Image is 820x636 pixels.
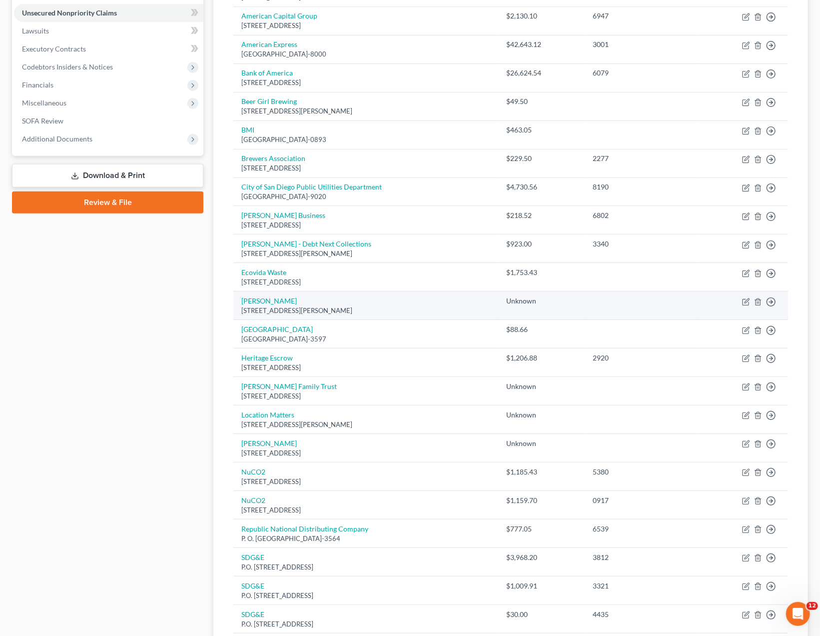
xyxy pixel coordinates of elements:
div: [STREET_ADDRESS][PERSON_NAME] [241,306,490,315]
a: Review & File [12,191,203,213]
a: NuCO2 [241,496,265,504]
div: [GEOGRAPHIC_DATA]-0893 [241,135,490,144]
div: 5380 [593,467,689,477]
a: [GEOGRAPHIC_DATA] [241,325,313,333]
div: 2920 [593,353,689,363]
div: [STREET_ADDRESS] [241,505,490,515]
a: NuCO2 [241,467,265,476]
div: [STREET_ADDRESS] [241,391,490,401]
a: City of San Diego Public Utilities Department [241,182,382,191]
div: 2277 [593,153,689,163]
div: 3001 [593,39,689,49]
div: [STREET_ADDRESS] [241,477,490,486]
span: Executory Contracts [22,44,86,53]
a: Bank of America [241,68,293,77]
div: $463.05 [507,125,577,135]
span: Miscellaneous [22,98,66,107]
div: [STREET_ADDRESS] [241,448,490,458]
div: 6802 [593,210,689,220]
div: P.O. [STREET_ADDRESS] [241,562,490,572]
a: [PERSON_NAME] - Debt Next Collections [241,239,371,248]
div: P. O. [GEOGRAPHIC_DATA]-3564 [241,534,490,543]
div: Unknown [507,381,577,391]
iframe: Intercom live chat [786,602,810,626]
div: P.O. [STREET_ADDRESS] [241,591,490,600]
a: Beer Girl Brewing [241,97,297,105]
div: $218.52 [507,210,577,220]
div: $1,159.70 [507,495,577,505]
div: 4435 [593,609,689,619]
a: BMI [241,125,254,134]
div: Unknown [507,296,577,306]
div: $1,206.88 [507,353,577,363]
div: $4,730.56 [507,182,577,192]
a: Unsecured Nonpriority Claims [14,4,203,22]
div: 6079 [593,68,689,78]
div: 3321 [593,581,689,591]
div: Unknown [507,438,577,448]
div: [STREET_ADDRESS][PERSON_NAME] [241,249,490,258]
div: [STREET_ADDRESS] [241,21,490,30]
div: $3,968.20 [507,552,577,562]
div: $42,643.12 [507,39,577,49]
div: [STREET_ADDRESS] [241,78,490,87]
span: Additional Documents [22,134,92,143]
div: [STREET_ADDRESS] [241,163,490,173]
div: $1,009.91 [507,581,577,591]
div: $88.66 [507,324,577,334]
div: Unknown [507,410,577,420]
div: $1,185.43 [507,467,577,477]
a: SDG&E [241,553,264,561]
div: 3812 [593,552,689,562]
a: Brewers Association [241,154,305,162]
span: SOFA Review [22,116,63,125]
a: SDG&E [241,610,264,618]
div: $2,130.10 [507,11,577,21]
a: American Capital Group [241,11,317,20]
a: Lawsuits [14,22,203,40]
div: $777.05 [507,524,577,534]
a: [PERSON_NAME] Family Trust [241,382,337,390]
div: $49.50 [507,96,577,106]
a: SDG&E [241,581,264,590]
div: $923.00 [507,239,577,249]
div: 3340 [593,239,689,249]
a: [PERSON_NAME] Business [241,211,325,219]
div: $229.50 [507,153,577,163]
div: 8190 [593,182,689,192]
div: 6947 [593,11,689,21]
div: $26,624.54 [507,68,577,78]
div: [GEOGRAPHIC_DATA]-8000 [241,49,490,59]
a: [PERSON_NAME] [241,296,297,305]
div: [GEOGRAPHIC_DATA]-9020 [241,192,490,201]
a: Republic National Distributing Company [241,524,368,533]
div: [STREET_ADDRESS] [241,277,490,287]
div: $30.00 [507,609,577,619]
div: 6539 [593,524,689,534]
a: Location Matters [241,410,294,419]
span: Financials [22,80,53,89]
a: [PERSON_NAME] [241,439,297,447]
a: Heritage Escrow [241,353,293,362]
a: Download & Print [12,164,203,187]
div: P.O. [STREET_ADDRESS] [241,619,490,629]
div: [STREET_ADDRESS] [241,220,490,230]
span: Unsecured Nonpriority Claims [22,8,117,17]
div: [STREET_ADDRESS][PERSON_NAME] [241,420,490,429]
a: SOFA Review [14,112,203,130]
a: Ecovida Waste [241,268,286,276]
a: American Express [241,40,297,48]
span: 12 [807,602,818,610]
div: $1,753.43 [507,267,577,277]
div: [STREET_ADDRESS][PERSON_NAME] [241,106,490,116]
div: [GEOGRAPHIC_DATA]-3597 [241,334,490,344]
div: [STREET_ADDRESS] [241,363,490,372]
span: Codebtors Insiders & Notices [22,62,113,71]
div: 0917 [593,495,689,505]
a: Executory Contracts [14,40,203,58]
span: Lawsuits [22,26,49,35]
